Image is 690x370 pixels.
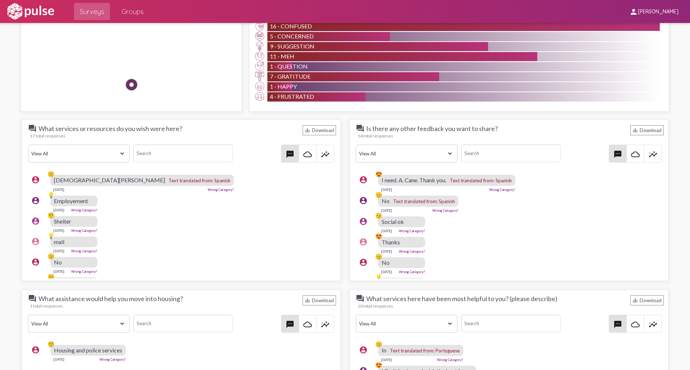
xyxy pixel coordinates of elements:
a: Wrong Category? [71,249,97,253]
img: Meh [255,52,264,61]
a: Wrong Category? [399,229,425,233]
div: 17 total responses [30,133,336,139]
span: Groups [121,5,144,18]
mat-icon: account_circle [359,196,368,205]
input: Search [133,145,233,162]
div: 🫤 [47,253,55,260]
a: Groups [116,3,149,20]
a: Wrong Category? [432,209,459,212]
div: Download [630,125,664,135]
mat-icon: question_answer [356,294,364,303]
mat-icon: person [629,8,638,16]
mat-icon: question_answer [28,124,37,133]
div: [DATE] [381,249,392,253]
mat-icon: account_circle [359,346,368,354]
span: Text translated from: Spanish [450,178,512,183]
span: What assistance would help you move into housing? [28,294,183,303]
mat-icon: account_circle [359,217,368,226]
mat-icon: account_circle [31,196,40,205]
a: Wrong Category? [399,249,425,253]
span: Text translated from: Portuguese [390,348,460,353]
span: No [54,259,62,266]
div: 💡 [47,191,55,198]
div: 😍 [375,170,382,178]
span: 1 - Question [270,63,308,70]
span: 9 - Suggestion [270,43,314,50]
div: 1 total responses [30,303,336,309]
mat-icon: question_answer [28,294,37,303]
div: [DATE] [381,187,392,192]
span: 4 - Frustrated [270,93,314,100]
span: Social ok [382,218,404,225]
mat-icon: textsms [613,150,622,159]
div: 💡 [47,232,55,239]
mat-icon: account_circle [31,217,40,225]
div: 😕 [47,170,55,178]
mat-icon: account_circle [359,238,368,246]
span: Housing and police services [54,347,122,353]
mat-icon: insights [649,150,657,159]
mat-icon: cloud_queue [631,320,640,329]
div: [DATE] [53,228,64,233]
img: Confused [255,22,264,31]
div: [DATE] [381,229,392,233]
div: 🫤 [375,191,382,198]
a: Wrong Category? [399,270,425,274]
div: [DATE] [53,249,64,253]
a: Wrong Category? [71,208,97,212]
mat-icon: Download [305,298,310,303]
mat-icon: cloud_queue [631,150,640,159]
div: 😕 [47,273,55,280]
div: [DATE] [53,208,64,212]
input: Search [133,315,233,332]
div: 😍 [375,361,382,369]
div: 😍 [375,233,382,240]
mat-icon: account_circle [31,258,40,266]
a: Wrong Category? [100,357,126,361]
div: [DATE] [53,357,64,361]
mat-icon: Download [632,127,638,133]
a: Wrong Category? [208,188,234,192]
img: Happy [255,82,264,91]
div: Download [303,125,336,135]
div: 🤨 [47,212,55,219]
mat-icon: account_circle [31,278,40,287]
mat-icon: insights [321,320,330,329]
span: I need. A. Cane. Thank you. [382,177,446,183]
button: [PERSON_NAME] [624,5,684,18]
mat-icon: account_circle [359,175,368,184]
div: 🫤 [375,253,382,260]
span: Thanks [382,239,400,245]
input: Search [461,315,560,332]
img: Frustrated [255,92,264,101]
mat-icon: account_circle [31,175,40,184]
div: [DATE] [53,269,64,273]
span: [DEMOGRAPHIC_DATA][PERSON_NAME] [54,177,165,183]
span: No [382,259,390,266]
div: 🫤 [375,341,382,348]
mat-icon: account_circle [31,346,40,354]
mat-icon: textsms [286,150,294,159]
div: 💡 [375,273,382,281]
a: Wrong Category? [489,188,515,192]
span: 11 - Meh [270,53,294,60]
img: Happy [177,22,199,43]
mat-icon: textsms [286,320,294,329]
img: Question [255,62,264,71]
mat-icon: Download [305,127,310,133]
span: mail [54,238,64,245]
div: [DATE] [53,187,64,192]
span: Shelter [54,218,71,225]
span: Employement [54,197,88,204]
div: Download [630,295,664,305]
span: 7 - Gratitude [270,73,310,80]
a: Surveys [74,3,110,20]
span: Text translated from: Spanish [169,178,230,183]
div: [DATE] [381,270,392,274]
div: Download [303,295,336,305]
div: [DATE] [381,357,392,362]
input: Search [461,145,560,162]
span: 5 - Concerned [270,33,314,39]
mat-icon: insights [321,150,330,159]
span: [PERSON_NAME] [638,9,678,15]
